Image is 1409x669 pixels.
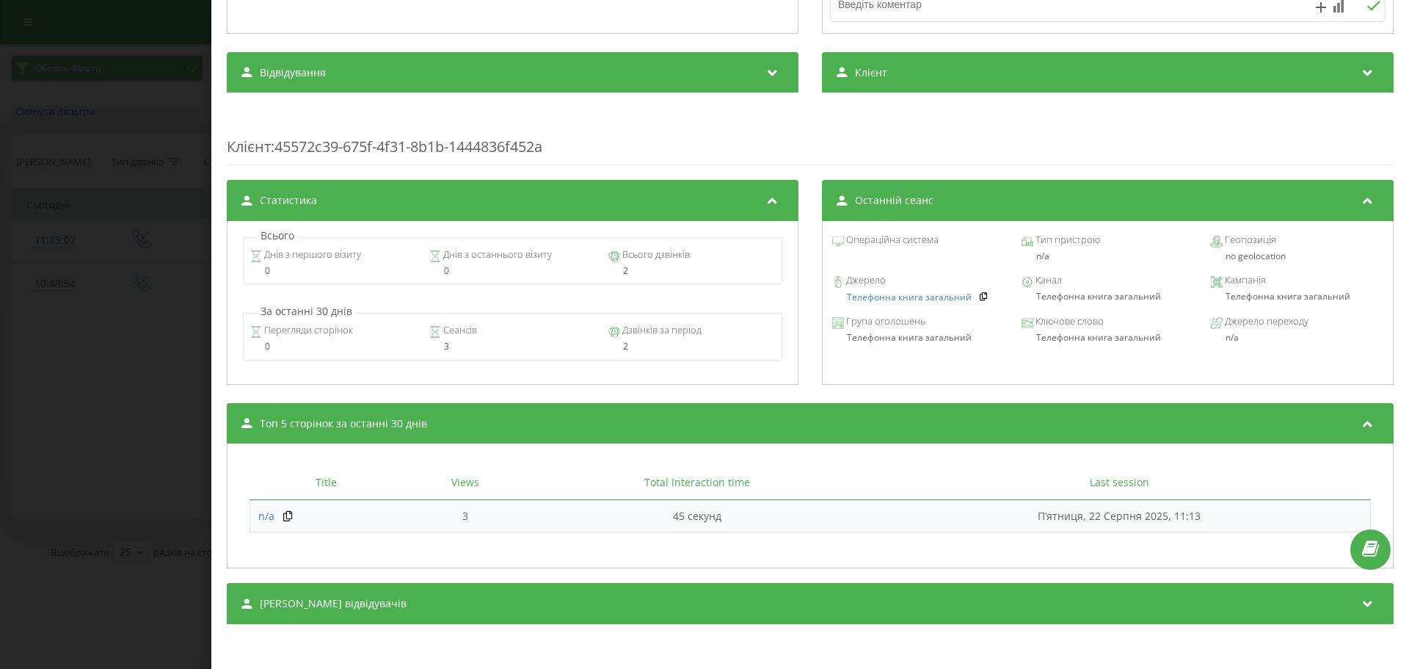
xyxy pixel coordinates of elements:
a: n/a [258,509,274,524]
th: Last session [867,466,1371,500]
div: 3 [429,341,596,352]
div: 2 [608,266,775,276]
span: Відвідування [260,65,326,80]
th: Total interaction time [527,466,868,500]
span: Геопозиція [1223,233,1276,247]
div: Телефонна книга загальний [1211,292,1383,302]
p: За останні 30 днів [257,304,356,319]
div: Телефонна книга загальний [1022,333,1194,343]
div: n/a [1226,333,1383,343]
th: Views [404,466,527,500]
td: 45 секунд [527,500,868,532]
div: Телефонна книга загальний [1022,292,1194,302]
p: Всього [257,228,298,243]
td: 3 [404,500,527,532]
span: Клієнт [227,137,271,156]
td: П’ятниця, 22 Серпня 2025, 11:13 [867,500,1371,532]
span: Днів з останнього візиту [441,247,552,262]
th: Title [250,466,404,500]
span: Група оголошень [844,314,925,329]
span: Сеансів [441,323,477,338]
div: 2 [608,341,775,352]
span: Ключове слово [1033,314,1104,329]
span: Дзвінків за період [620,323,702,338]
span: Тип пристрою [1033,233,1100,247]
span: Кампанія [1223,273,1266,288]
span: Клієнт [855,65,887,80]
div: 0 [250,266,417,276]
span: Топ 5 сторінок за останні 30 днів [260,416,427,431]
div: Телефонна книга загальний [832,333,1005,343]
div: 0 [250,341,417,352]
span: Джерело [844,273,886,288]
span: Перегляди сторінок [262,323,353,338]
span: Джерело переходу [1223,314,1308,329]
span: Операційна система [844,233,939,247]
div: n/a [1022,251,1194,261]
div: no geolocation [1211,251,1383,261]
span: Днів з першого візиту [262,247,361,262]
span: Останній сеанс [855,193,933,208]
span: Статистика [260,193,317,208]
a: Телефонна книга загальний [847,292,972,303]
div: : 45572c39-675f-4f31-8b1b-1444836f452a [227,107,1394,165]
span: n/a [258,509,274,523]
div: 0 [429,266,596,276]
span: Всього дзвінків [620,247,690,262]
span: Канал [1033,273,1062,288]
span: [PERSON_NAME] відвідувачів [260,596,407,611]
